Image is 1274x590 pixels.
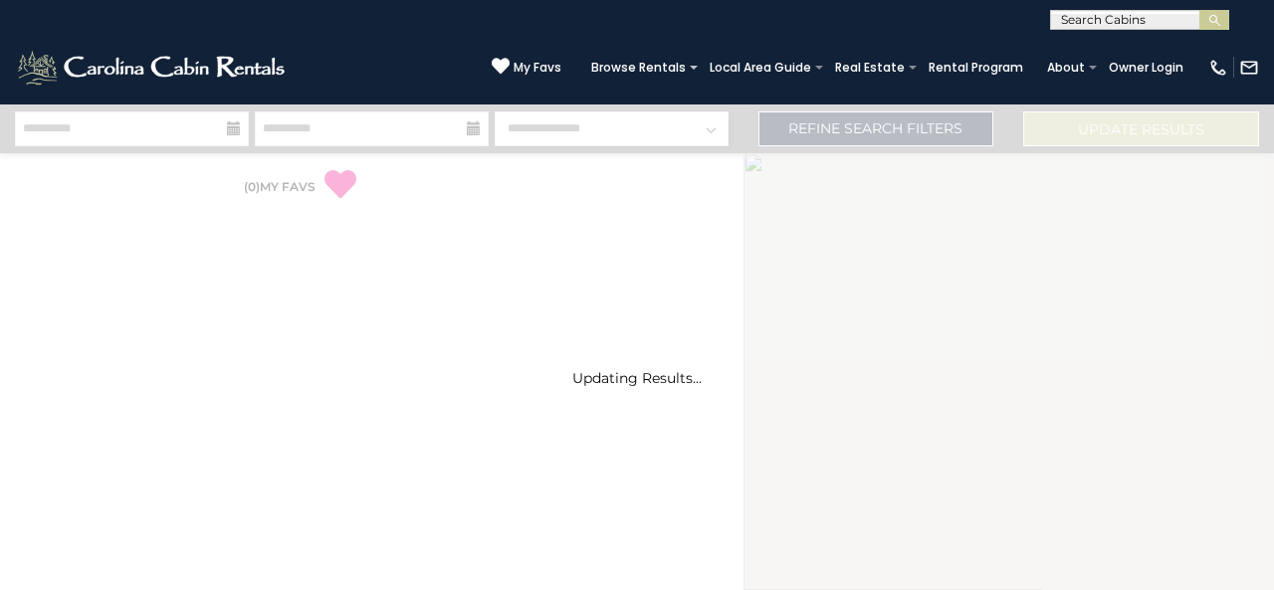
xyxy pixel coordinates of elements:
a: About [1037,54,1095,82]
span: My Favs [514,59,561,77]
a: Local Area Guide [700,54,821,82]
img: White-1-2.png [15,48,291,88]
img: mail-regular-white.png [1239,58,1259,78]
a: Real Estate [825,54,915,82]
a: My Favs [492,57,561,78]
img: phone-regular-white.png [1208,58,1228,78]
a: Rental Program [919,54,1033,82]
a: Browse Rentals [581,54,696,82]
a: Owner Login [1099,54,1193,82]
